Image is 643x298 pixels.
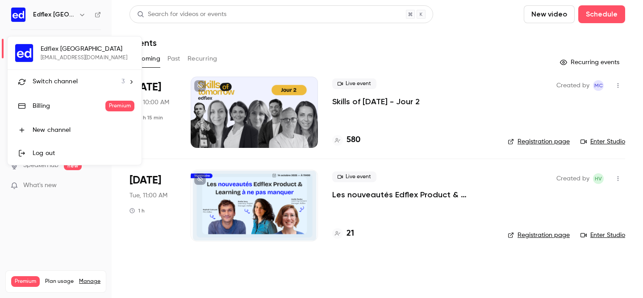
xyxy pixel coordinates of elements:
[33,149,134,158] div: Log out
[121,77,125,86] span: 3
[33,126,134,135] div: New channel
[33,77,78,86] span: Switch channel
[105,101,134,111] span: Premium
[33,102,105,110] div: Billing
